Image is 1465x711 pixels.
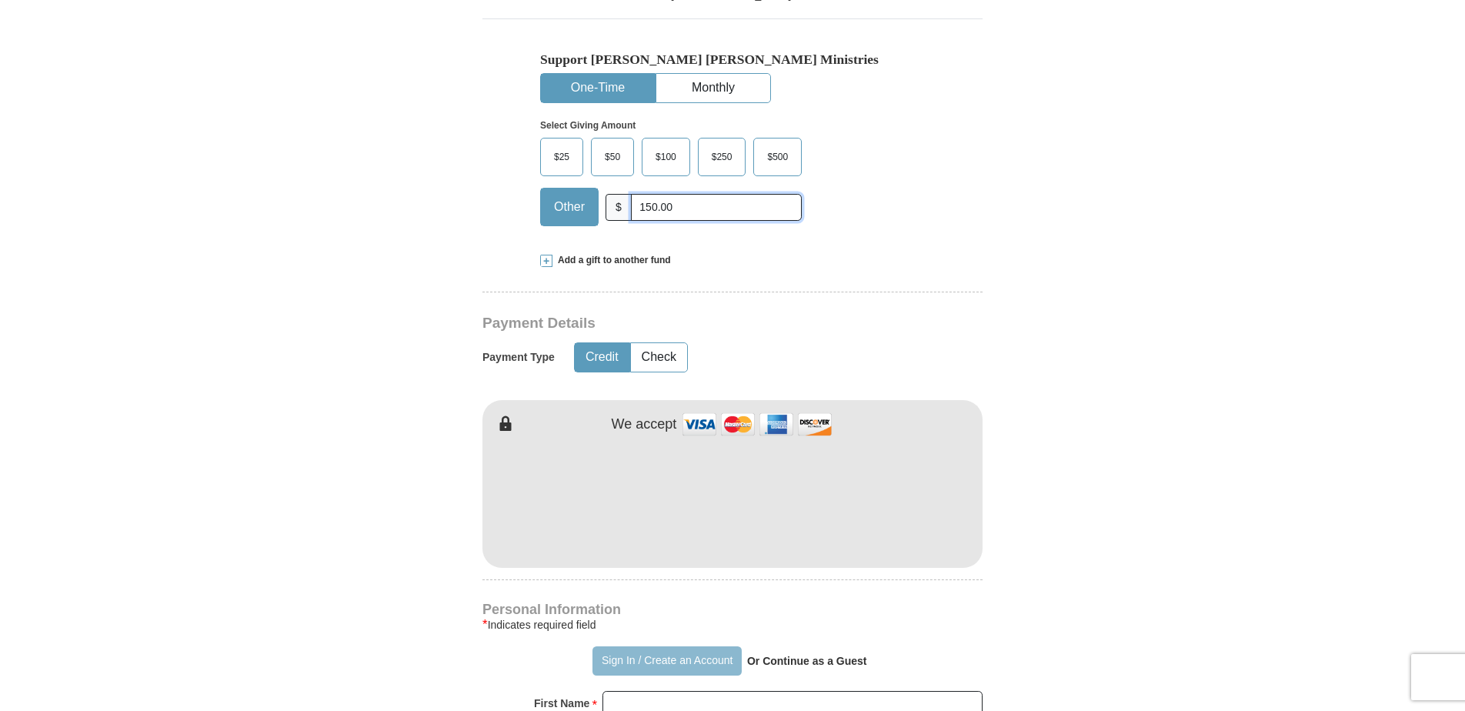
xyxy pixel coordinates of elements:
span: $50 [597,145,628,169]
img: credit cards accepted [680,408,834,441]
button: Sign In / Create an Account [592,646,741,676]
input: Other Amount [631,194,802,221]
span: $250 [704,145,740,169]
h4: We accept [612,416,677,433]
span: $25 [546,145,577,169]
h5: Payment Type [482,351,555,364]
button: One-Time [541,74,655,102]
button: Credit [575,343,629,372]
h5: Support [PERSON_NAME] [PERSON_NAME] Ministries [540,52,925,68]
strong: Or Continue as a Guest [747,655,867,667]
span: Add a gift to another fund [552,254,671,267]
span: $ [606,194,632,221]
span: $500 [759,145,796,169]
span: Other [546,195,592,219]
strong: Select Giving Amount [540,120,636,131]
h3: Payment Details [482,315,875,332]
div: Indicates required field [482,616,983,634]
h4: Personal Information [482,603,983,616]
button: Monthly [656,74,770,102]
span: $100 [648,145,684,169]
button: Check [631,343,687,372]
